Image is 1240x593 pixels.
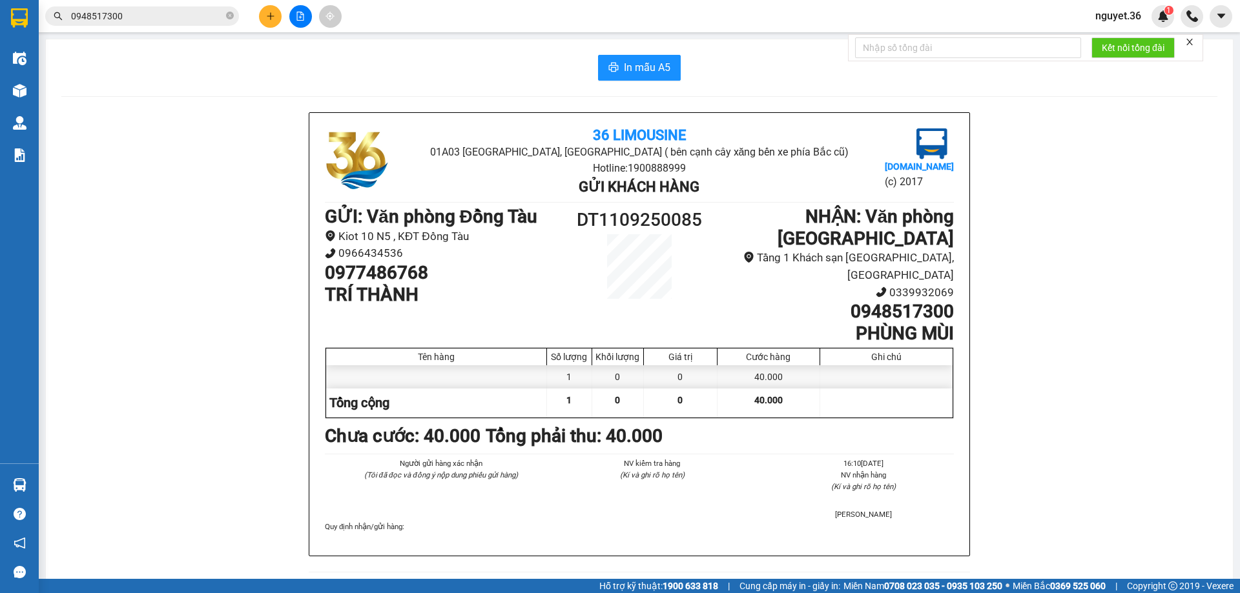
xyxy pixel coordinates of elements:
span: Cung cấp máy in - giấy in: [739,579,840,593]
sup: 1 [1164,6,1173,15]
button: plus [259,5,282,28]
span: close-circle [226,12,234,19]
div: Tên hàng [329,352,543,362]
span: Miền Nam [843,579,1002,593]
span: 0 [615,395,620,405]
input: Nhập số tổng đài [855,37,1081,58]
div: Giá trị [647,352,714,362]
span: environment [325,230,336,241]
li: Kiot 10 N5 , KĐT Đồng Tàu [325,228,561,245]
span: close [1185,37,1194,46]
strong: 1900 633 818 [663,581,718,591]
li: NV kiểm tra hàng [562,457,742,469]
div: Khối lượng [595,352,640,362]
strong: 0708 023 035 - 0935 103 250 [884,581,1002,591]
span: phone [325,248,336,259]
li: 0966434536 [325,245,561,262]
img: icon-new-feature [1157,10,1169,22]
img: warehouse-icon [13,84,26,97]
span: phone [876,286,887,297]
img: solution-icon [13,148,26,162]
b: Chưa cước : 40.000 [325,425,480,447]
i: (Kí và ghi rõ họ tên) [620,470,685,479]
b: 36 Limousine [593,127,686,143]
b: NHẬN : Văn phòng [GEOGRAPHIC_DATA] [778,206,954,249]
span: 1 [1166,6,1171,15]
span: search [54,12,63,21]
h1: TRÍ THÀNH [325,284,561,306]
span: message [14,566,26,578]
h1: PHÙNG MÙI [718,323,954,345]
li: 0339932069 [718,284,954,301]
span: Tổng cộng [329,395,389,410]
button: printerIn mẫu A5 [598,55,681,81]
b: [DOMAIN_NAME] [885,161,954,172]
li: Tầng 1 Khách sạn [GEOGRAPHIC_DATA], [GEOGRAPHIC_DATA] [718,249,954,283]
b: Tổng phải thu: 40.000 [486,425,663,447]
img: logo.jpg [325,128,389,193]
b: GỬI : Văn phòng Đồng Tàu [325,206,537,227]
button: aim [319,5,342,28]
span: environment [743,252,754,263]
span: printer [608,62,619,74]
span: 40.000 [754,395,783,405]
span: notification [14,537,26,549]
span: aim [325,12,335,21]
span: 0 [677,395,683,405]
span: In mẫu A5 [624,59,670,75]
img: phone-icon [1186,10,1198,22]
span: Hỗ trợ kỹ thuật: [599,579,718,593]
img: logo-vxr [11,8,28,28]
button: caret-down [1210,5,1232,28]
div: Quy định nhận/gửi hàng : [325,521,954,532]
div: Số lượng [550,352,588,362]
h1: 0977486768 [325,262,561,284]
li: 01A03 [GEOGRAPHIC_DATA], [GEOGRAPHIC_DATA] ( bên cạnh cây xăng bến xe phía Bắc cũ) [429,144,849,160]
strong: 0369 525 060 [1050,581,1106,591]
li: [PERSON_NAME] [774,508,954,520]
span: caret-down [1215,10,1227,22]
span: ⚪️ [1006,583,1009,588]
span: Miền Bắc [1013,579,1106,593]
div: 0 [644,365,718,388]
input: Tìm tên, số ĐT hoặc mã đơn [71,9,223,23]
span: plus [266,12,275,21]
li: Người gửi hàng xác nhận [351,457,531,469]
div: Ghi chú [823,352,949,362]
li: Hotline: 1900888999 [429,160,849,176]
li: (c) 2017 [885,174,954,190]
div: Cước hàng [721,352,816,362]
div: 1 [547,365,592,388]
button: file-add [289,5,312,28]
img: warehouse-icon [13,52,26,65]
span: 1 [566,395,572,405]
li: 16:10[DATE] [774,457,954,469]
span: | [1115,579,1117,593]
h1: DT1109250085 [561,206,718,234]
img: logo.jpg [916,128,947,159]
img: warehouse-icon [13,116,26,130]
h1: 0948517300 [718,301,954,323]
span: nguyet.36 [1085,8,1152,24]
i: (Tôi đã đọc và đồng ý nộp dung phiếu gửi hàng) [364,470,518,479]
span: close-circle [226,10,234,23]
span: | [728,579,730,593]
span: question-circle [14,508,26,520]
span: Kết nối tổng đài [1102,41,1164,55]
button: Kết nối tổng đài [1091,37,1175,58]
span: copyright [1168,581,1177,590]
img: warehouse-icon [13,478,26,492]
li: NV nhận hàng [774,469,954,481]
div: 0 [592,365,644,388]
div: 40.000 [718,365,820,388]
b: Gửi khách hàng [579,179,699,195]
span: file-add [296,12,305,21]
i: (Kí và ghi rõ họ tên) [831,482,896,491]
